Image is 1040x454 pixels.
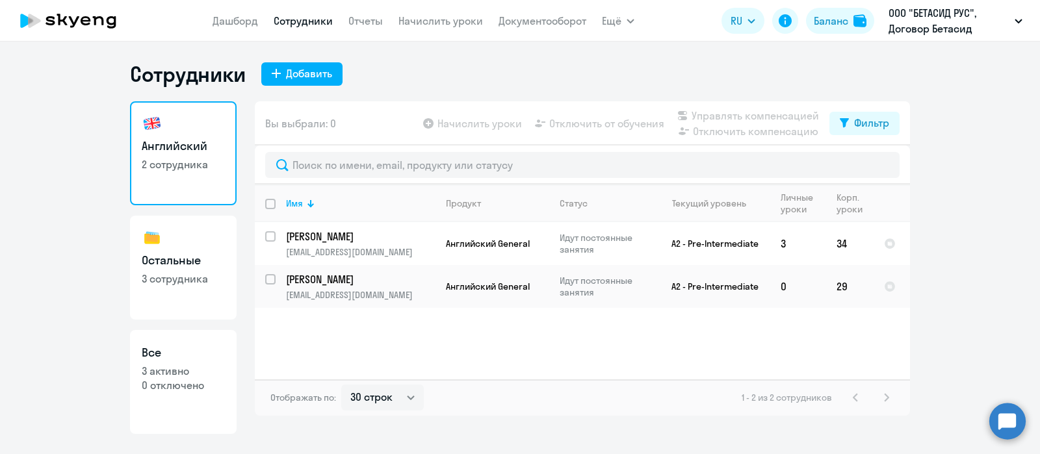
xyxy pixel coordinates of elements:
[142,344,225,361] h3: Все
[560,197,649,209] div: Статус
[398,14,483,27] a: Начислить уроки
[826,222,874,265] td: 34
[770,265,826,308] td: 0
[274,14,333,27] a: Сотрудники
[142,271,225,286] p: 3 сотрудника
[853,14,866,27] img: balance
[826,265,874,308] td: 29
[446,197,549,209] div: Продукт
[837,192,873,215] div: Корп. уроки
[446,238,530,249] span: Английский General
[142,138,225,155] h3: Английский
[142,252,225,269] h3: Остальные
[286,229,433,244] p: [PERSON_NAME]
[660,197,770,209] div: Текущий уровень
[130,330,237,434] a: Все3 активно0 отключено
[142,113,162,134] img: english
[814,13,848,29] div: Баланс
[446,197,481,209] div: Продукт
[602,8,634,34] button: Ещё
[742,392,832,403] span: 1 - 2 из 2 сотрудников
[721,8,764,34] button: RU
[854,115,889,131] div: Фильтр
[560,197,588,209] div: Статус
[286,197,303,209] div: Имя
[499,14,586,27] a: Документооборот
[265,152,900,178] input: Поиск по имени, email, продукту или статусу
[265,116,336,131] span: Вы выбрали: 0
[142,364,225,378] p: 3 активно
[781,192,814,215] div: Личные уроки
[270,392,336,403] span: Отображать по:
[286,289,435,301] p: [EMAIL_ADDRESS][DOMAIN_NAME]
[286,272,433,286] p: [PERSON_NAME]
[731,13,742,29] span: RU
[837,192,863,215] div: Корп. уроки
[142,227,162,248] img: others
[142,378,225,392] p: 0 отключено
[286,272,435,286] a: [PERSON_NAME]
[882,5,1029,36] button: ООО "БЕТАСИД РУС", Договор Бетасид
[889,5,1009,36] p: ООО "БЕТАСИД РУС", Договор Бетасид
[770,222,826,265] td: 3
[602,13,621,29] span: Ещё
[286,66,332,81] div: Добавить
[806,8,874,34] button: Балансbalance
[261,62,343,86] button: Добавить
[286,246,435,258] p: [EMAIL_ADDRESS][DOMAIN_NAME]
[213,14,258,27] a: Дашборд
[560,275,649,298] p: Идут постоянные занятия
[649,222,770,265] td: A2 - Pre-Intermediate
[286,229,435,244] a: [PERSON_NAME]
[130,216,237,320] a: Остальные3 сотрудника
[829,112,900,135] button: Фильтр
[672,197,746,209] div: Текущий уровень
[142,157,225,171] p: 2 сотрудника
[130,101,237,205] a: Английский2 сотрудника
[446,281,530,292] span: Английский General
[130,61,246,87] h1: Сотрудники
[348,14,383,27] a: Отчеты
[781,192,825,215] div: Личные уроки
[286,197,435,209] div: Имя
[560,232,649,255] p: Идут постоянные занятия
[649,265,770,308] td: A2 - Pre-Intermediate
